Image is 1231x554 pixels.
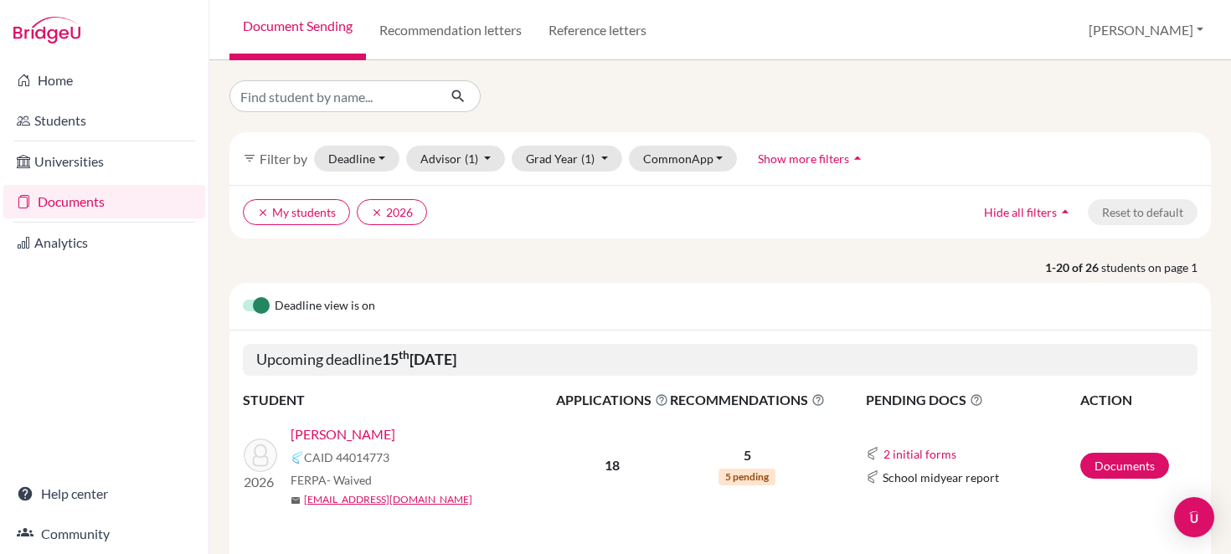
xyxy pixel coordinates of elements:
[3,64,205,97] a: Home
[3,145,205,178] a: Universities
[243,389,555,411] th: STUDENT
[275,296,375,316] span: Deadline view is on
[244,439,277,472] img: Kawakami, Rick
[406,146,506,172] button: Advisor(1)
[512,146,622,172] button: Grad Year(1)
[382,350,456,368] b: 15 [DATE]
[670,390,825,410] span: RECOMMENDATIONS
[984,205,1057,219] span: Hide all filters
[1174,497,1214,537] div: Open Intercom Messenger
[1088,199,1198,225] button: Reset to default
[243,151,256,165] i: filter_list
[556,390,668,410] span: APPLICATIONS
[465,151,478,166] span: (1)
[970,199,1088,225] button: Hide all filtersarrow_drop_up
[629,146,738,172] button: CommonApp
[719,469,775,485] span: 5 pending
[1101,259,1211,276] span: students on page 1
[1081,14,1211,46] button: [PERSON_NAME]
[866,470,879,484] img: Common App logo
[243,199,350,225] button: clearMy students
[3,185,205,218] a: Documents
[371,207,383,218] i: clear
[1079,389,1198,411] th: ACTION
[291,451,304,464] img: Common App logo
[291,471,372,489] span: FERPA
[229,80,437,112] input: Find student by name...
[260,151,307,167] span: Filter by
[3,477,205,510] a: Help center
[399,348,409,362] sup: th
[866,447,879,460] img: Common App logo
[883,469,999,486] span: School midyear report
[3,104,205,137] a: Students
[605,457,620,473] b: 18
[866,390,1079,410] span: PENDING DOCS
[3,517,205,551] a: Community
[581,151,595,166] span: (1)
[244,472,277,492] p: 2026
[1057,203,1074,220] i: arrow_drop_up
[744,146,880,172] button: Show more filtersarrow_drop_up
[243,344,1198,376] h5: Upcoming deadline
[257,207,269,218] i: clear
[291,495,301,505] span: mail
[357,199,427,225] button: clear2026
[304,449,389,466] span: CAID 44014773
[849,150,866,167] i: arrow_drop_up
[1080,453,1169,479] a: Documents
[13,17,80,44] img: Bridge-U
[304,492,472,507] a: [EMAIL_ADDRESS][DOMAIN_NAME]
[291,424,395,444] a: [PERSON_NAME]
[670,445,825,465] p: 5
[3,226,205,259] a: Analytics
[327,473,372,487] span: - Waived
[1045,259,1101,276] strong: 1-20 of 26
[883,444,957,464] button: 2 initial forms
[314,146,399,172] button: Deadline
[758,151,849,166] span: Show more filters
